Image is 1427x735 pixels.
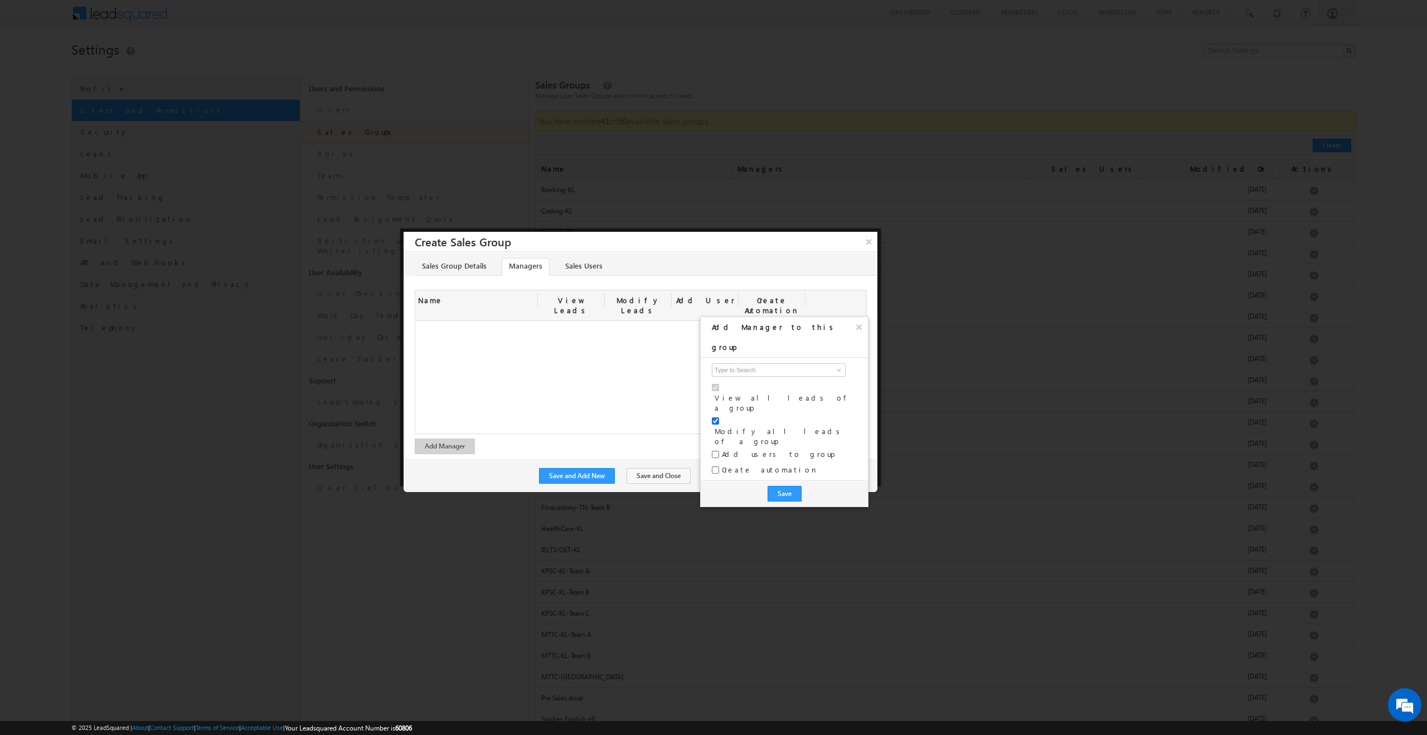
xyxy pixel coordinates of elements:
div: Minimize live chat window [183,6,210,32]
a: Contact Support [150,724,194,731]
h2: Add Manager to this group [712,317,868,357]
img: d_60004797649_company_0_60004797649 [19,59,47,73]
label: Add users to group [722,449,834,459]
a: Show All Items [831,364,844,376]
button: × [850,317,868,337]
span: 60806 [395,724,412,732]
label: Create automation [722,465,818,475]
span: © 2025 LeadSquared | | | | | [71,723,412,733]
div: Chat with us now [58,59,187,73]
a: About [132,724,148,731]
span: Your Leadsquared Account Number is [285,724,412,732]
a: Acceptable Use [241,724,283,731]
button: Save [768,486,802,502]
input: Type to Search [712,363,846,377]
label: View all leads of a group [715,393,857,413]
label: Modify all leads of a group [715,426,857,446]
textarea: Type your message and hit 'Enter' [14,103,203,334]
em: Start Chat [152,343,202,358]
a: Terms of Service [196,724,239,731]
